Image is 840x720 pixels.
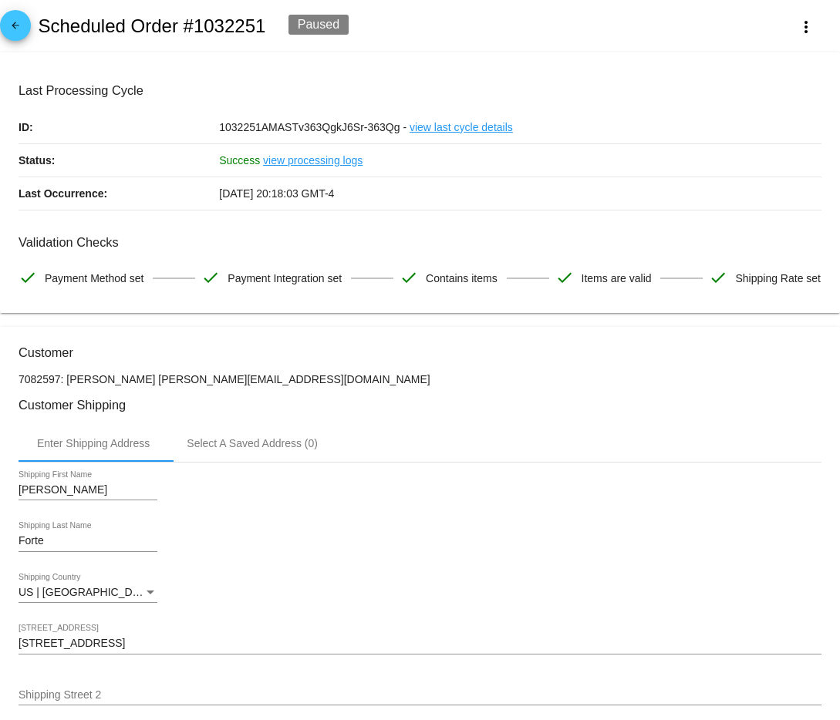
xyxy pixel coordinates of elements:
[187,437,318,449] div: Select A Saved Address (0)
[19,177,219,210] p: Last Occurrence:
[219,121,407,133] span: 1032251AMASTv363QgkJ6Sr-363Qg -
[19,398,821,412] h3: Customer Shipping
[19,535,157,547] input: Shipping Last Name
[735,262,821,294] span: Shipping Rate set
[288,15,349,35] div: Paused
[37,437,150,449] div: Enter Shipping Address
[263,144,363,177] a: view processing logs
[410,111,513,143] a: view last cycle details
[19,268,37,287] mat-icon: check
[19,235,821,250] h3: Validation Checks
[19,111,219,143] p: ID:
[582,262,652,294] span: Items are valid
[201,268,220,287] mat-icon: check
[19,638,821,650] input: Shipping Street 1
[228,262,342,294] span: Payment Integration set
[19,586,155,598] span: US | [GEOGRAPHIC_DATA]
[19,345,821,360] h3: Customer
[797,18,815,36] mat-icon: more_vert
[38,15,265,37] h2: Scheduled Order #1032251
[19,484,157,496] input: Shipping First Name
[709,268,727,287] mat-icon: check
[6,20,25,39] mat-icon: arrow_back
[45,262,143,294] span: Payment Method set
[19,373,821,385] p: 7082597: [PERSON_NAME] [PERSON_NAME][EMAIL_ADDRESS][DOMAIN_NAME]
[426,262,498,294] span: Contains items
[19,689,821,701] input: Shipping Street 2
[19,587,157,599] mat-select: Shipping Country
[219,154,260,167] span: Success
[19,83,821,98] h3: Last Processing Cycle
[19,144,219,177] p: Status:
[400,268,418,287] mat-icon: check
[555,268,574,287] mat-icon: check
[219,187,334,200] span: [DATE] 20:18:03 GMT-4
